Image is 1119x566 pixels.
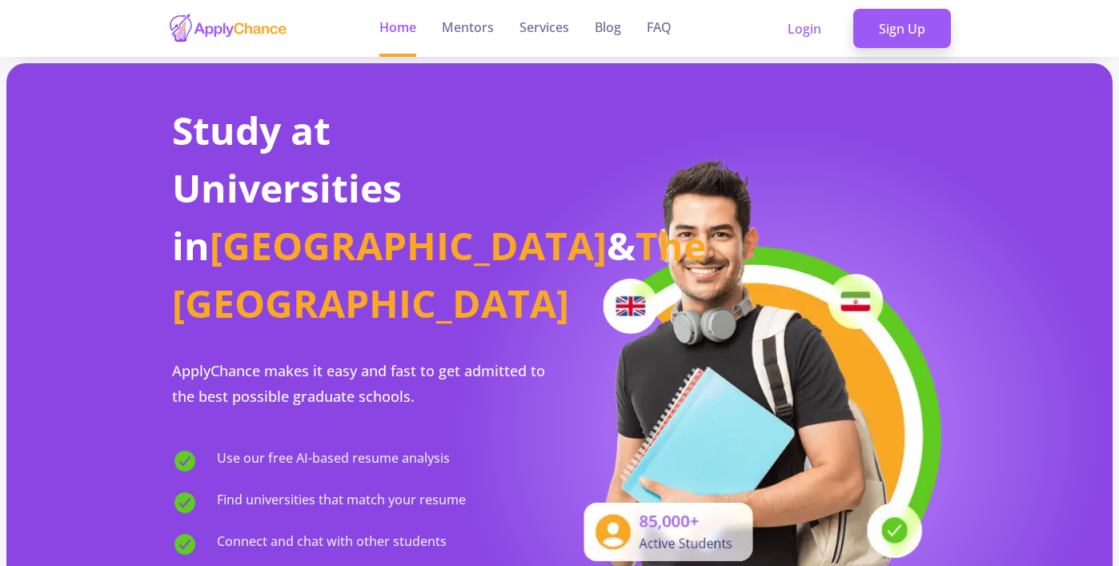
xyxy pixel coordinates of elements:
span: & [607,219,636,271]
span: Find universities that match your resume [217,490,466,516]
span: Use our free AI-based resume analysis [217,448,450,474]
a: Login [762,9,847,49]
img: applychance logo [168,13,288,44]
span: ApplyChance makes it easy and fast to get admitted to the best possible graduate schools. [172,361,545,406]
a: Sign Up [853,9,951,49]
span: Study at Universities in [172,104,402,271]
span: [GEOGRAPHIC_DATA] [210,219,607,271]
span: Connect and chat with other students [217,532,447,557]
